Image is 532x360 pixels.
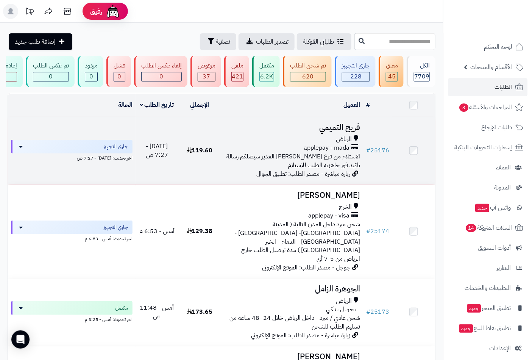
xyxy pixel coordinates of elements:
span: 173.65 [187,307,213,316]
span: تصدير الطلبات [256,37,289,46]
a: تم عكس الطلب 0 [24,56,76,87]
a: #25176 [366,146,389,155]
a: إضافة طلب جديد [9,33,72,50]
span: 620 [303,72,314,81]
span: جوجل - مصدر الطلب: الموقع الإلكتروني [262,263,350,272]
span: التقارير [496,263,511,273]
span: جديد [475,204,489,212]
div: 228 [342,72,370,81]
span: أدوات التسويق [478,243,511,253]
div: تم عكس الطلب [33,61,69,70]
a: #25174 [366,227,389,236]
span: الإعدادات [489,343,511,354]
div: تم شحن الطلب [290,61,326,70]
span: 0 [89,72,93,81]
span: الأقسام والمنتجات [470,62,512,72]
span: تـحـويـل بـنـكـي [326,305,356,314]
a: لوحة التحكم [448,38,527,56]
a: طلباتي المُوكلة [297,33,351,50]
button: تصفية [200,33,236,50]
a: الحالة [118,100,133,110]
span: إشعارات التحويلات البنكية [454,142,512,153]
span: العملاء [496,162,511,173]
a: تم شحن الطلب 620 [281,56,333,87]
span: أمس - 11:48 ص [140,303,174,321]
div: اخر تحديث: [DATE] - 7:27 ص [11,153,133,161]
a: التقارير [448,259,527,277]
a: إشعارات التحويلات البنكية [448,138,527,157]
span: 0 [160,72,164,81]
a: إلغاء عكس الطلب 0 [133,56,189,87]
a: الطلبات [448,78,527,96]
a: التطبيقات والخدمات [448,279,527,297]
a: #25173 [366,307,389,316]
a: العملاء [448,158,527,177]
span: [DATE] - 7:27 ص [146,142,168,160]
div: اخر تحديث: أمس - 6:53 م [11,234,133,242]
a: الكل7709 [405,56,437,87]
span: لوحة التحكم [484,42,512,52]
span: المراجعات والأسئلة [459,102,512,113]
span: جاري التجهيز [103,224,128,231]
a: # [366,100,370,110]
div: ملغي [231,61,243,70]
h3: [PERSON_NAME] [224,191,360,200]
span: الرياض [336,297,352,305]
span: زيارة مباشرة - مصدر الطلب: الموقع الإلكتروني [251,331,350,340]
a: طلبات الإرجاع [448,118,527,136]
a: تحديثات المنصة [20,4,39,21]
div: فشل [114,61,125,70]
a: معلق 45 [377,56,405,87]
span: جديد [467,304,481,313]
span: شحن مبرد داخل المدن التالية ( المدينة [GEOGRAPHIC_DATA]- [GEOGRAPHIC_DATA] - [GEOGRAPHIC_DATA] - ... [234,220,360,263]
div: 421 [232,72,243,81]
div: 45 [386,72,398,81]
span: 6.2K [261,72,273,81]
span: applepay - mada [304,144,349,152]
div: 0 [142,72,181,81]
span: 37 [203,72,211,81]
a: العميل [343,100,360,110]
div: 620 [290,72,326,81]
span: طلبات الإرجاع [481,122,512,133]
h3: فريح التميمي [224,123,360,132]
span: إضافة طلب جديد [15,37,56,46]
a: أدوات التسويق [448,239,527,257]
span: جديد [459,324,473,333]
a: تطبيق نقاط البيعجديد [448,319,527,337]
a: ملغي 421 [223,56,251,87]
span: 14 [466,224,476,232]
span: السلات المتروكة [465,222,512,233]
span: جاري التجهيز [103,143,128,150]
span: رفيق [90,7,102,16]
span: تصفية [216,37,230,46]
span: 129.38 [187,227,213,236]
a: مردود 0 [76,56,105,87]
a: المراجعات والأسئلة3 [448,98,527,116]
a: السلات المتروكة14 [448,219,527,237]
span: applepay - visa [308,211,349,220]
span: 3 [459,103,468,112]
span: 119.60 [187,146,213,155]
a: المدونة [448,178,527,197]
div: 37 [198,72,215,81]
span: شحن عادي / مبرد - داخل الرياض خلال 24 -48 ساعه من تسليم الطلب للشحن [229,313,360,331]
a: مرفوض 37 [189,56,223,87]
div: مردود [85,61,98,70]
a: الإعدادات [448,339,527,357]
a: وآتس آبجديد [448,199,527,217]
span: أمس - 6:53 م [139,227,175,236]
div: معلق [386,61,398,70]
div: جاري التجهيز [342,61,370,70]
span: الطلبات [495,82,512,92]
div: اخر تحديث: أمس - 3:25 م [11,315,133,323]
span: وآتس آب [474,202,511,213]
div: الكل [414,61,430,70]
span: مكتمل [115,304,128,312]
a: مكتمل 6.2K [251,56,281,87]
span: طلباتي المُوكلة [303,37,334,46]
a: تطبيق المتجرجديد [448,299,527,317]
span: الرياض [336,135,352,144]
a: تصدير الطلبات [239,33,295,50]
h3: الجوهرة الزامل [224,285,360,293]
